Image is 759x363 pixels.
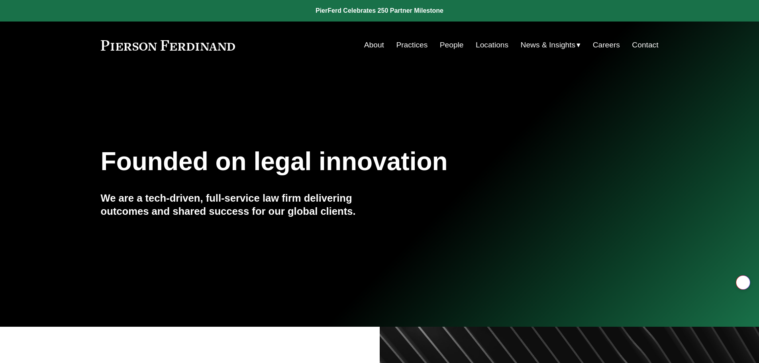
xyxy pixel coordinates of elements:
[101,192,380,218] h4: We are a tech-driven, full-service law firm delivering outcomes and shared success for our global...
[632,37,658,53] a: Contact
[521,38,576,52] span: News & Insights
[364,37,384,53] a: About
[396,37,428,53] a: Practices
[521,37,581,53] a: folder dropdown
[593,37,620,53] a: Careers
[476,37,508,53] a: Locations
[440,37,464,53] a: People
[101,147,566,176] h1: Founded on legal innovation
